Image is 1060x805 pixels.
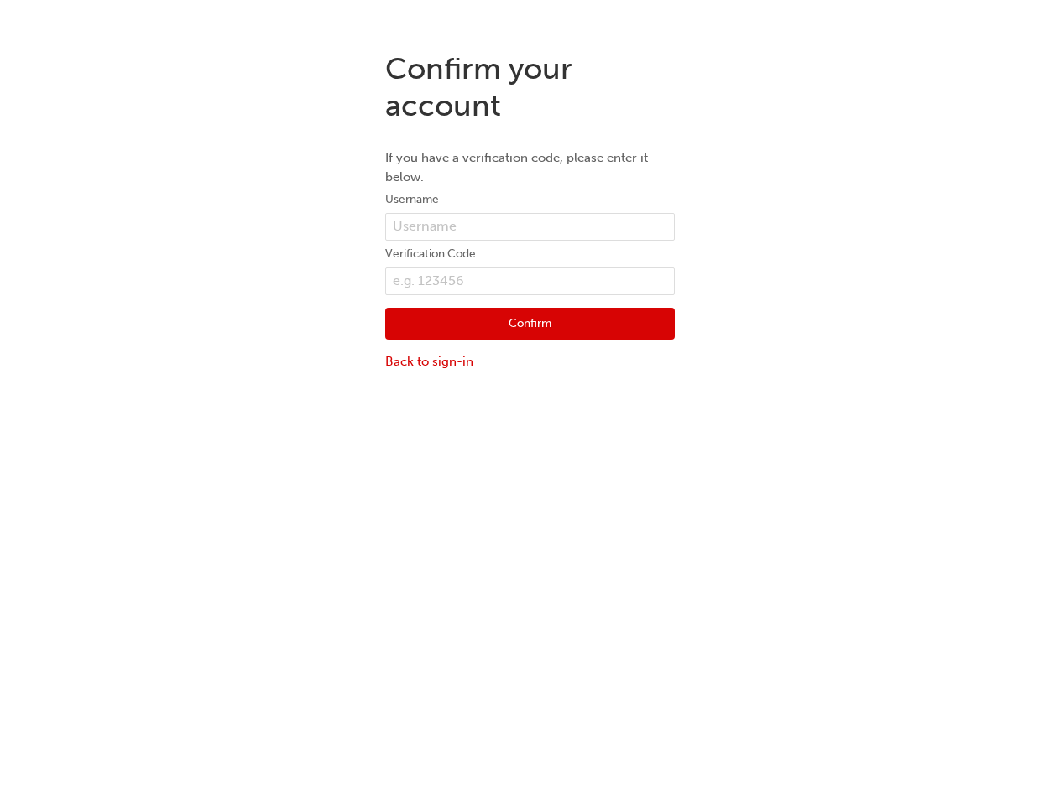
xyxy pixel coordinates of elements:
p: If you have a verification code, please enter it below. [385,148,675,186]
h1: Confirm your account [385,50,675,123]
label: Verification Code [385,244,675,264]
label: Username [385,190,675,210]
input: Username [385,213,675,241]
input: e.g. 123456 [385,267,675,296]
a: Back to sign-in [385,352,675,371]
button: Confirm [385,308,675,340]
